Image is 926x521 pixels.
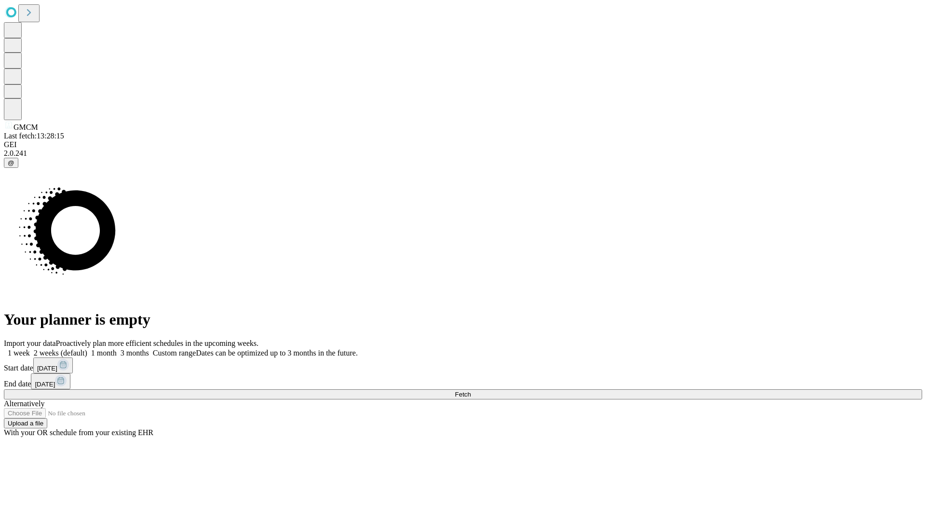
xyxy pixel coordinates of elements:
[4,357,922,373] div: Start date
[33,357,73,373] button: [DATE]
[4,418,47,428] button: Upload a file
[153,349,196,357] span: Custom range
[4,389,922,399] button: Fetch
[4,158,18,168] button: @
[4,311,922,329] h1: Your planner is empty
[4,339,56,347] span: Import your data
[91,349,117,357] span: 1 month
[4,399,44,408] span: Alternatively
[4,428,153,437] span: With your OR schedule from your existing EHR
[56,339,259,347] span: Proactively plan more efficient schedules in the upcoming weeks.
[4,149,922,158] div: 2.0.241
[196,349,357,357] span: Dates can be optimized up to 3 months in the future.
[4,373,922,389] div: End date
[8,349,30,357] span: 1 week
[4,132,64,140] span: Last fetch: 13:28:15
[455,391,471,398] span: Fetch
[4,140,922,149] div: GEI
[31,373,70,389] button: [DATE]
[121,349,149,357] span: 3 months
[8,159,14,166] span: @
[35,381,55,388] span: [DATE]
[37,365,57,372] span: [DATE]
[34,349,87,357] span: 2 weeks (default)
[14,123,38,131] span: GMCM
